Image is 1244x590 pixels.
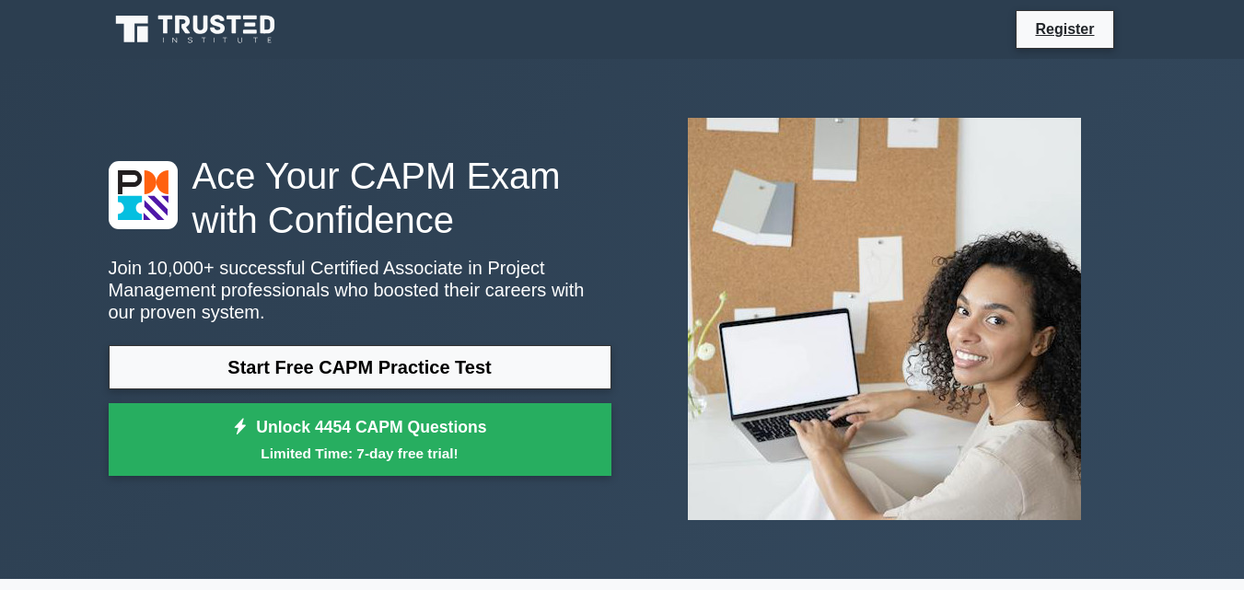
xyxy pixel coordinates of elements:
[109,403,611,477] a: Unlock 4454 CAPM QuestionsLimited Time: 7-day free trial!
[109,154,611,242] h1: Ace Your CAPM Exam with Confidence
[1024,17,1105,40] a: Register
[109,345,611,389] a: Start Free CAPM Practice Test
[132,443,588,464] small: Limited Time: 7-day free trial!
[109,257,611,323] p: Join 10,000+ successful Certified Associate in Project Management professionals who boosted their...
